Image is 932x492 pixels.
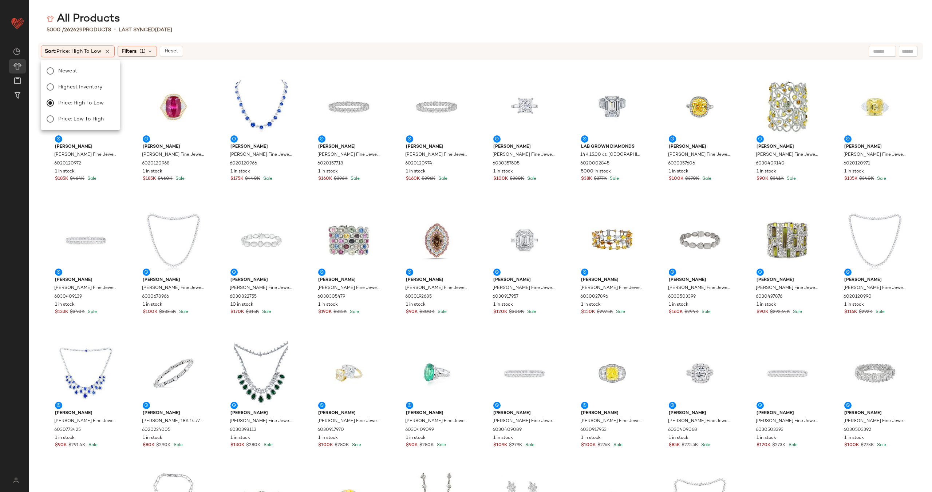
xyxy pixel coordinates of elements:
[143,144,205,150] span: [PERSON_NAME]
[493,435,513,441] span: 1 in stock
[178,310,188,314] span: Sale
[493,418,554,425] span: [PERSON_NAME] Fine Jewelry 18K 21.25 ct. [GEOGRAPHIC_DATA]. Diamond Bracelet
[86,176,96,181] span: Sale
[55,277,117,283] span: [PERSON_NAME]
[668,152,730,158] span: [PERSON_NAME] Fine Jewelry Platinum 9.25 ct. [GEOGRAPHIC_DATA]. Diamond Ring
[230,294,257,300] span: 6030822755
[757,410,818,417] span: [PERSON_NAME]
[405,152,467,158] span: [PERSON_NAME] Fine Jewelry 18K 30.05 ct. [GEOGRAPHIC_DATA]. Diamond Tennis Bracelet
[317,160,343,167] span: 6020157718
[230,176,244,182] span: $175K
[406,277,468,283] span: [PERSON_NAME]
[230,435,250,441] span: 1 in stock
[669,442,680,449] span: $85K
[787,443,798,448] span: Sale
[58,99,104,107] span: Price: High to Low
[230,309,244,316] span: $170K
[419,309,435,316] span: $300K
[160,46,183,57] button: Reset
[580,427,607,433] span: 6030917953
[757,302,776,308] span: 1 in stock
[405,418,467,425] span: [PERSON_NAME] Fine Jewelry White Gold 27.00 ct. [GEOGRAPHIC_DATA]. Diamond & Emerald Half-Set Ring
[756,294,782,300] span: 6030497876
[668,294,696,300] span: 6030503399
[261,310,271,314] span: Sale
[49,340,123,407] img: 6030773425_RLLATH.jpg
[844,277,906,283] span: [PERSON_NAME]
[668,418,730,425] span: [PERSON_NAME] Fine Jewelry 18K 4.72 ct. [GEOGRAPHIC_DATA]. Diamond Half-Set Ring
[230,144,292,150] span: [PERSON_NAME]
[142,160,170,167] span: 6020120968
[405,294,432,300] span: 6030192685
[406,168,426,175] span: 1 in stock
[317,152,379,158] span: [PERSON_NAME] Fine Jewelry 18K 30.05 ct. [GEOGRAPHIC_DATA]. Diamond Tennis Bracelet
[844,294,872,300] span: 6020120990
[581,168,611,175] span: 5000 in stock
[312,340,386,407] img: 6030917970_RLLATH.jpg
[493,302,513,308] span: 1 in stock
[844,410,906,417] span: [PERSON_NAME]
[581,309,595,316] span: $150K
[405,285,467,291] span: [PERSON_NAME] Fine Jewelry White Gold 5.03 ct. [GEOGRAPHIC_DATA]. Diamond Half-Set Ring
[785,176,796,181] span: Sale
[876,443,886,448] span: Sale
[669,410,731,417] span: [PERSON_NAME]
[400,206,474,274] img: 6030192685_RLLATH.jpg
[406,435,426,441] span: 1 in stock
[142,418,204,425] span: [PERSON_NAME] 18K 14.77 ct. [GEOGRAPHIC_DATA]. Diamond Bracelet (Authentic Pre-Loved)
[114,25,116,34] span: •
[669,168,688,175] span: 1 in stock
[757,176,769,182] span: $90K
[55,144,117,150] span: [PERSON_NAME]
[838,340,912,407] img: 6030503392_RLLATH.jpg
[55,435,75,441] span: 1 in stock
[597,442,611,449] span: $276K
[756,427,783,433] span: 6030503393
[756,152,818,158] span: [PERSON_NAME] Fine Jewelry 18K 57.00 ct. [GEOGRAPHIC_DATA]. Diamond Bracelet
[663,340,736,407] img: 6030409068_RLLATH.jpg
[318,277,380,283] span: [PERSON_NAME]
[509,309,524,316] span: $300K
[68,442,86,449] span: $291.4K
[230,418,292,425] span: [PERSON_NAME] Fine Jewelry Platinum 66.91 ct. [GEOGRAPHIC_DATA]. Diamond & Emerald Necklace
[317,427,344,433] span: 6030917970
[844,302,864,308] span: 1 in stock
[844,442,859,449] span: $100K
[700,443,710,448] span: Sale
[49,206,123,274] img: 6030409139_RLLATH.jpg
[509,442,522,449] span: $279K
[751,206,824,274] img: 6030497876_RLLATH.jpg
[844,285,905,291] span: [PERSON_NAME] Fine Jewelry Platinum 36.56 ct. [GEOGRAPHIC_DATA]. Lab-Grown Diamond Tennis Necklace
[156,442,171,449] span: $290K
[700,310,711,314] span: Sale
[174,176,185,181] span: Sale
[143,277,205,283] span: [PERSON_NAME]
[757,442,771,449] span: $120K
[580,285,642,291] span: [PERSON_NAME] Fine Jewelry 18K 38.00 ct. [GEOGRAPHIC_DATA]. Diamond Bracelet
[876,176,886,181] span: Sale
[580,294,608,300] span: 6030027896
[487,340,561,407] img: 6030409089_RLLATH.jpg
[230,410,292,417] span: [PERSON_NAME]
[612,443,623,448] span: Sale
[230,302,253,308] span: 10 in stock
[54,294,82,300] span: 6030409139
[317,294,345,300] span: 6030305479
[56,49,101,54] span: Price: High to Low
[436,310,447,314] span: Sale
[437,176,447,181] span: Sale
[669,309,683,316] span: $160K
[594,176,607,182] span: $377K
[172,443,183,448] span: Sale
[137,206,210,274] img: 6030678966_RLLATH.jpg
[143,168,162,175] span: 1 in stock
[348,310,359,314] span: Sale
[143,302,162,308] span: 1 in stock
[751,73,824,141] img: 6030409140_RLLATH.jpg
[225,73,298,141] img: 6020120966_RLLATH.jpg
[230,152,292,158] span: [PERSON_NAME] Fine Jewelry Platinum 57.00 ct. [GEOGRAPHIC_DATA]. Diamond & Ceylon Sapphire Tennis...
[230,442,245,449] span: $130K
[230,168,250,175] span: 1 in stock
[245,176,260,182] span: $440K
[13,48,20,55] img: svg%3e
